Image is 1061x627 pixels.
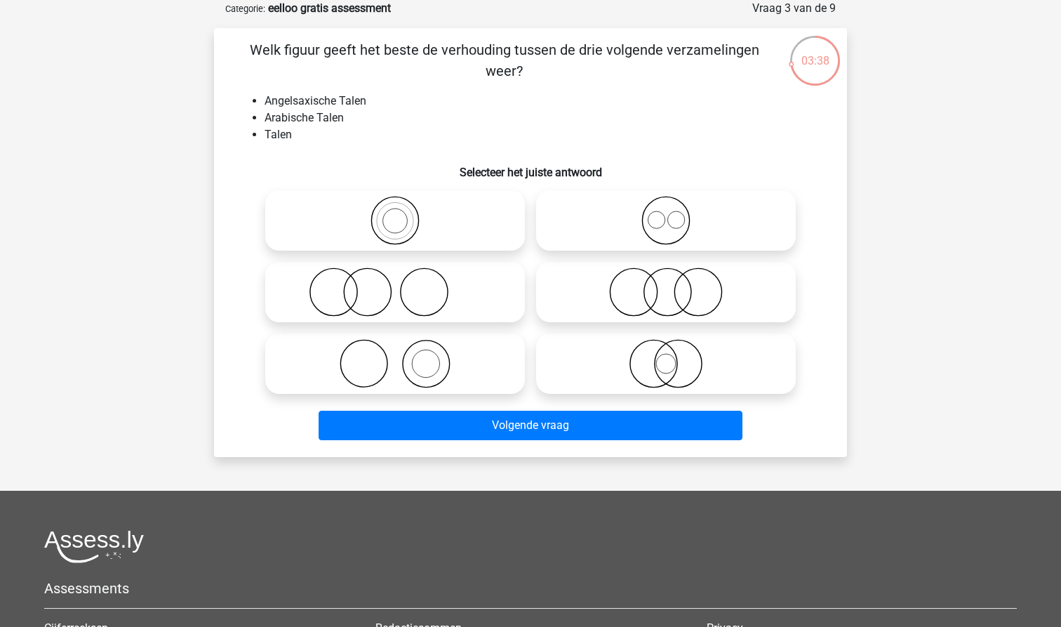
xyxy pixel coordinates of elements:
[789,34,841,70] div: 03:38
[265,126,825,143] li: Talen
[319,411,743,440] button: Volgende vraag
[225,4,265,14] small: Categorie:
[268,1,391,15] strong: eelloo gratis assessment
[236,154,825,179] h6: Selecteer het juiste antwoord
[236,39,772,81] p: Welk figuur geeft het beste de verhouding tussen de drie volgende verzamelingen weer?
[265,110,825,126] li: Arabische Talen
[265,93,825,110] li: Angelsaxische Talen
[44,530,144,563] img: Assessly logo
[44,580,1017,597] h5: Assessments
